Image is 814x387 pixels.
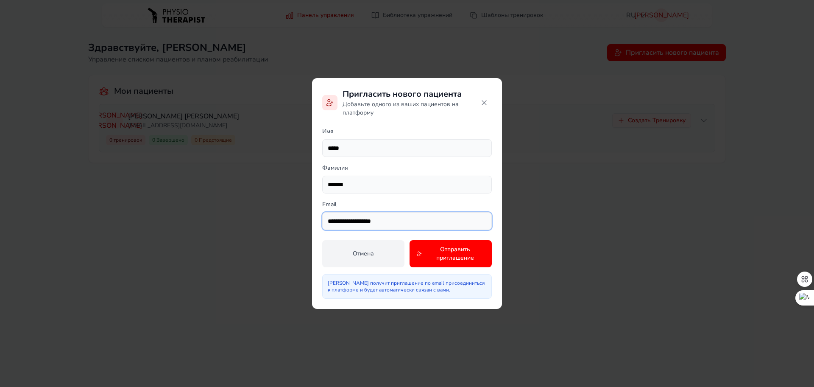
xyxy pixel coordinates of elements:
h2: Пригласить нового пациента [343,88,477,100]
p: Добавьте одного из ваших пациентов на платформу [343,100,477,117]
label: Email [322,200,492,209]
label: Имя [322,127,492,136]
p: [PERSON_NAME] получит приглашение по email присоединиться к платформе и будет автоматически связа... [328,280,486,293]
button: Отправить приглашение [410,240,492,267]
label: Фамилия [322,164,492,172]
button: Отмена [322,240,404,267]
